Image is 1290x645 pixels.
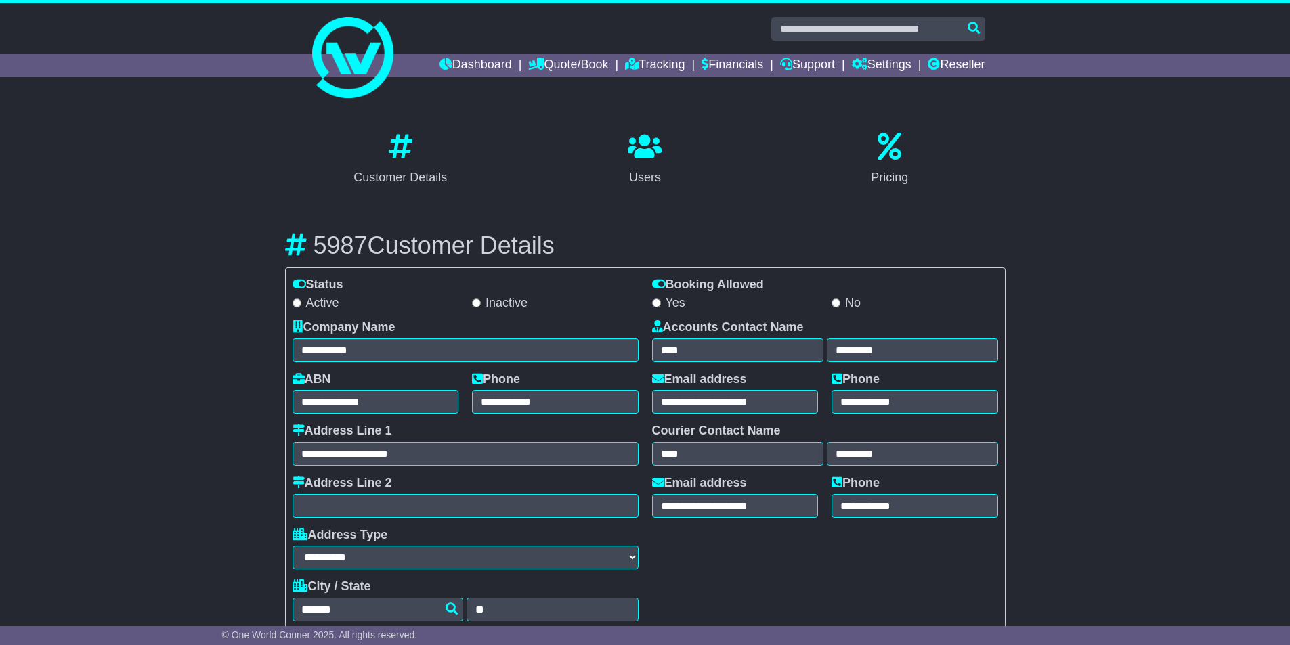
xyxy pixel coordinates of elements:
[293,424,392,439] label: Address Line 1
[353,169,447,187] div: Customer Details
[293,579,371,594] label: City / State
[652,296,685,311] label: Yes
[293,296,339,311] label: Active
[472,372,520,387] label: Phone
[832,372,880,387] label: Phone
[472,298,481,307] input: Inactive
[625,54,685,77] a: Tracking
[652,277,764,292] label: Booking Allowed
[652,298,661,307] input: Yes
[832,476,880,491] label: Phone
[702,54,763,77] a: Financials
[293,476,392,491] label: Address Line 2
[293,298,301,307] input: Active
[652,320,804,335] label: Accounts Contact Name
[832,298,840,307] input: No
[928,54,985,77] a: Reseller
[285,232,1006,259] h3: Customer Details
[619,128,670,192] a: Users
[293,277,343,292] label: Status
[345,128,456,192] a: Customer Details
[780,54,835,77] a: Support
[293,320,395,335] label: Company Name
[852,54,911,77] a: Settings
[314,231,368,259] span: 5987
[832,296,861,311] label: No
[652,424,781,439] label: Courier Contact Name
[628,169,662,187] div: Users
[871,169,908,187] div: Pricing
[293,372,331,387] label: ABN
[652,476,747,491] label: Email address
[652,372,747,387] label: Email address
[439,54,512,77] a: Dashboard
[528,54,608,77] a: Quote/Book
[472,296,528,311] label: Inactive
[293,528,388,543] label: Address Type
[862,128,917,192] a: Pricing
[222,629,418,640] span: © One World Courier 2025. All rights reserved.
